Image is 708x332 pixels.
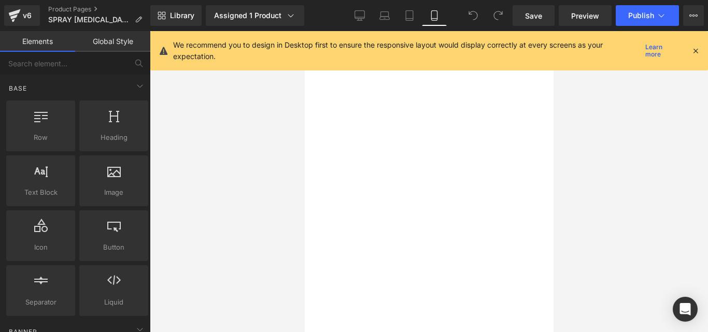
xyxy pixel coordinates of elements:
a: Desktop [347,5,372,26]
div: v6 [21,9,34,22]
span: Separator [9,297,72,308]
a: Mobile [422,5,447,26]
button: Undo [463,5,484,26]
span: Library [170,11,194,20]
p: We recommend you to design in Desktop first to ensure the responsive layout would display correct... [173,39,641,62]
div: Open Intercom Messenger [673,297,698,322]
span: SPRAY [MEDICAL_DATA] [48,16,131,24]
button: Publish [616,5,679,26]
span: Preview [571,10,599,21]
span: Text Block [9,187,72,198]
span: Liquid [82,297,145,308]
button: More [683,5,704,26]
a: Tablet [397,5,422,26]
span: Button [82,242,145,253]
a: Global Style [75,31,150,52]
span: Publish [628,11,654,20]
a: Laptop [372,5,397,26]
a: Preview [559,5,612,26]
a: New Library [150,5,202,26]
span: Icon [9,242,72,253]
a: Learn more [641,45,683,57]
span: Image [82,187,145,198]
span: Save [525,10,542,21]
a: Product Pages [48,5,150,13]
button: Redo [488,5,508,26]
span: Heading [82,132,145,143]
span: Row [9,132,72,143]
div: Assigned 1 Product [214,10,296,21]
a: v6 [4,5,40,26]
span: Base [8,83,28,93]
